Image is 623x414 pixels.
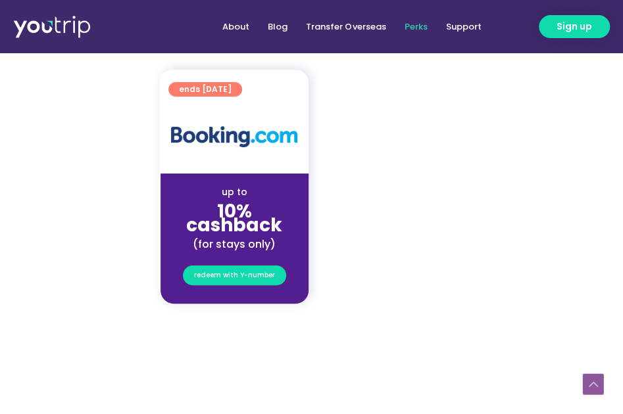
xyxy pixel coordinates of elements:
span: redeem with Y-number [194,266,275,285]
nav: Menu [132,14,490,39]
a: Support [436,14,490,39]
a: redeem with Y-number [183,265,286,285]
a: Blog [259,14,297,39]
a: Sign up [539,15,610,38]
span: Sign up [557,20,592,34]
strong: 10% cashback [186,198,282,238]
div: up to [171,185,298,199]
a: About [213,14,259,39]
span: ends [DATE] [179,82,232,97]
a: Perks [395,14,436,39]
a: ends [DATE] [168,82,242,97]
a: Transfer Overseas [297,14,395,39]
div: (for stays only) [171,237,298,251]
